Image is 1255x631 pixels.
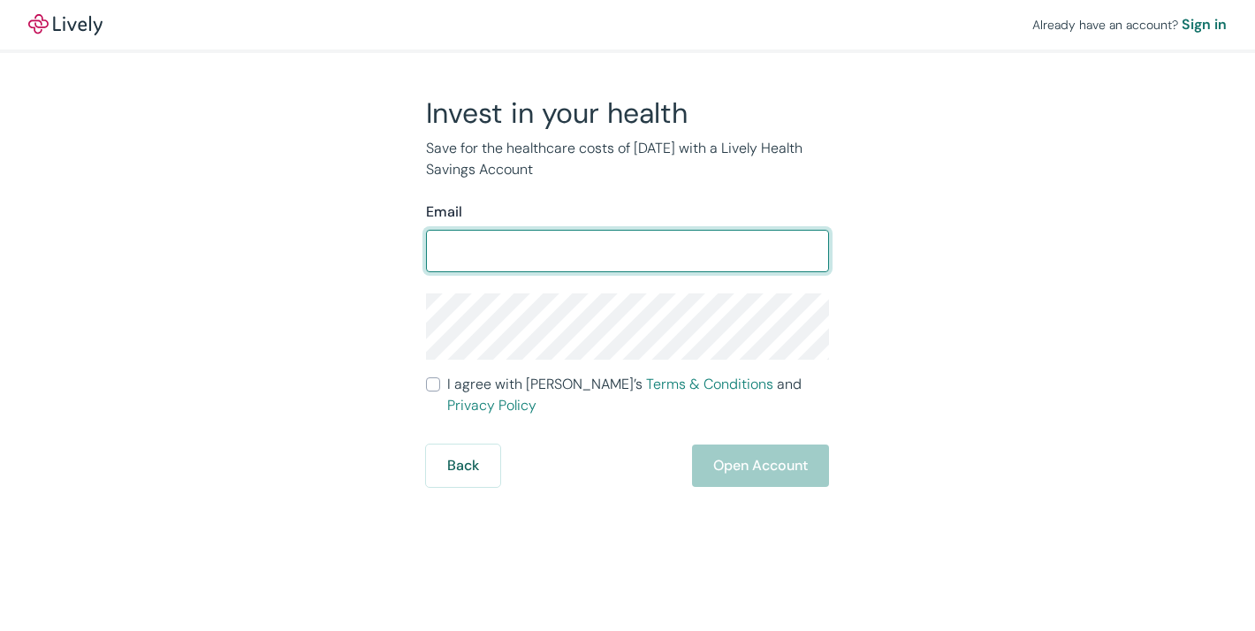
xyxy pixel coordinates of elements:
a: Sign in [1182,14,1227,35]
p: Save for the healthcare costs of [DATE] with a Lively Health Savings Account [426,138,829,180]
img: Lively [28,14,103,35]
label: Email [426,201,462,223]
a: Privacy Policy [447,396,536,414]
a: LivelyLively [28,14,103,35]
div: Already have an account? [1032,14,1227,35]
button: Back [426,445,500,487]
a: Terms & Conditions [646,375,773,393]
span: I agree with [PERSON_NAME]’s and [447,374,829,416]
h2: Invest in your health [426,95,829,131]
